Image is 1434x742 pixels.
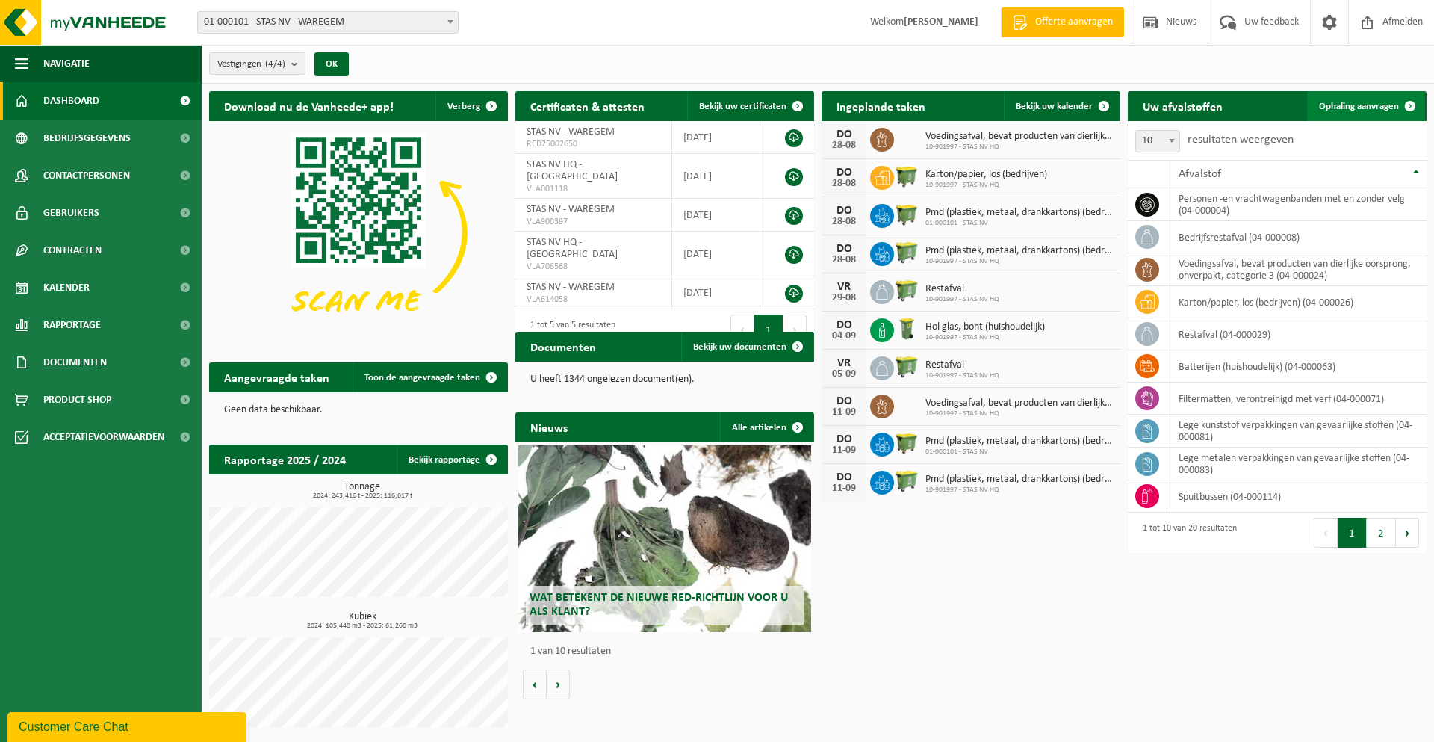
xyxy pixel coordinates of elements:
[829,167,859,179] div: DO
[209,445,361,474] h2: Rapportage 2025 / 2024
[7,709,249,742] iframe: chat widget
[435,91,506,121] button: Verberg
[518,445,811,632] a: Wat betekent de nieuwe RED-richtlijn voor u als klant?
[925,283,999,295] span: Restafval
[925,436,1113,448] span: Pmd (plastiek, metaal, drankkartons) (bedrijven)
[364,373,480,383] span: Toon de aangevraagde taken
[829,445,859,456] div: 11-09
[894,240,919,265] img: WB-0660-HPE-GN-50
[829,255,859,265] div: 28-08
[829,483,859,494] div: 11-09
[1167,188,1427,221] td: personen -en vrachtwagenbanden met en zonder velg (04-000004)
[829,140,859,151] div: 28-08
[1396,518,1419,548] button: Next
[925,295,999,304] span: 10-901997 - STAS NV HQ
[43,232,102,269] span: Contracten
[754,315,783,344] button: 1
[925,257,1113,266] span: 10-901997 - STAS NV HQ
[672,154,760,199] td: [DATE]
[1135,516,1237,549] div: 1 tot 10 van 20 resultaten
[672,121,760,154] td: [DATE]
[1031,15,1117,30] span: Offerte aanvragen
[217,622,508,630] span: 2024: 105,440 m3 - 2025: 61,260 m3
[829,243,859,255] div: DO
[829,433,859,445] div: DO
[447,102,480,111] span: Verberg
[925,207,1113,219] span: Pmd (plastiek, metaal, drankkartons) (bedrijven)
[829,129,859,140] div: DO
[397,445,506,474] a: Bekijk rapportage
[314,52,349,76] button: OK
[894,430,919,456] img: WB-1100-HPE-GN-50
[1319,102,1399,111] span: Ophaling aanvragen
[1307,91,1425,121] a: Ophaling aanvragen
[1188,134,1294,146] label: resultaten weergeven
[904,16,978,28] strong: [PERSON_NAME]
[672,276,760,309] td: [DATE]
[1167,286,1427,318] td: karton/papier, los (bedrijven) (04-000026)
[829,472,859,483] div: DO
[527,294,660,306] span: VLA614058
[894,278,919,303] img: WB-0660-HPE-GN-50
[43,82,99,120] span: Dashboard
[925,409,1113,418] span: 10-901997 - STAS NV HQ
[265,59,285,69] count: (4/4)
[43,344,107,381] span: Documenten
[829,217,859,227] div: 28-08
[515,91,659,120] h2: Certificaten & attesten
[829,293,859,303] div: 29-08
[925,398,1113,409] span: Voedingsafval, bevat producten van dierlijke oorsprong, onverpakt, categorie 3
[530,374,799,385] p: U heeft 1344 ongelezen document(en).
[894,202,919,227] img: WB-1100-HPE-GN-50
[681,332,813,362] a: Bekijk uw documenten
[217,482,508,500] h3: Tonnage
[822,91,940,120] h2: Ingeplande taken
[527,282,615,293] span: STAS NV - WAREGEM
[209,52,305,75] button: Vestigingen(4/4)
[829,319,859,331] div: DO
[43,45,90,82] span: Navigatie
[209,362,344,392] h2: Aangevraagde taken
[894,354,919,380] img: WB-0660-HPE-GN-50
[829,281,859,293] div: VR
[1136,131,1179,152] span: 10
[43,306,101,344] span: Rapportage
[530,592,788,618] span: Wat betekent de nieuwe RED-richtlijn voor u als klant?
[527,204,615,215] span: STAS NV - WAREGEM
[209,121,508,345] img: Download de VHEPlus App
[515,332,611,361] h2: Documenten
[1338,518,1367,548] button: 1
[43,120,131,157] span: Bedrijfsgegevens
[1135,130,1180,152] span: 10
[217,492,508,500] span: 2024: 243,416 t - 2025: 116,617 t
[925,448,1113,457] span: 01-000101 - STAS NV
[925,143,1113,152] span: 10-901997 - STAS NV HQ
[925,219,1113,228] span: 01-000101 - STAS NV
[925,245,1113,257] span: Pmd (plastiek, metaal, drankkartons) (bedrijven)
[894,316,919,341] img: WB-0140-HPE-GN-50
[829,395,859,407] div: DO
[672,232,760,276] td: [DATE]
[829,331,859,341] div: 04-09
[527,261,660,273] span: VLA706568
[925,131,1113,143] span: Voedingsafval, bevat producten van dierlijke oorsprong, onverpakt, categorie 3
[43,418,164,456] span: Acceptatievoorwaarden
[1167,480,1427,513] td: spuitbussen (04-000114)
[1001,7,1124,37] a: Offerte aanvragen
[43,194,99,232] span: Gebruikers
[925,321,1045,333] span: Hol glas, bont (huishoudelijk)
[1016,102,1093,111] span: Bekijk uw kalender
[894,469,919,494] img: WB-0660-HPE-GN-50
[198,12,458,33] span: 01-000101 - STAS NV - WAREGEM
[1367,518,1396,548] button: 2
[1004,91,1119,121] a: Bekijk uw kalender
[523,313,615,346] div: 1 tot 5 van 5 resultaten
[1167,383,1427,415] td: filtermatten, verontreinigd met verf (04-000071)
[353,362,506,392] a: Toon de aangevraagde taken
[925,169,1047,181] span: Karton/papier, los (bedrijven)
[217,612,508,630] h3: Kubiek
[527,216,660,228] span: VLA900397
[829,205,859,217] div: DO
[1128,91,1238,120] h2: Uw afvalstoffen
